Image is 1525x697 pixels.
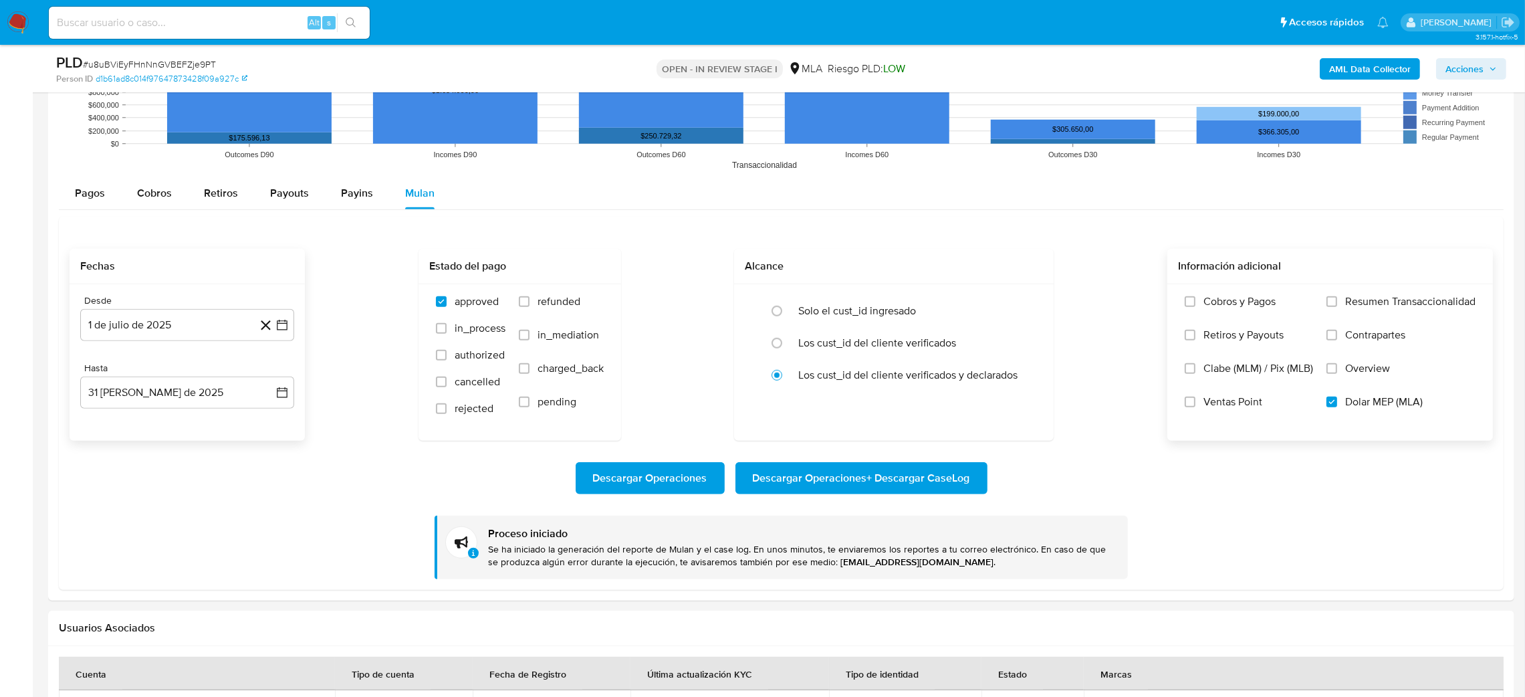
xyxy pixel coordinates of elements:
[49,14,370,31] input: Buscar usuario o caso...
[1445,58,1484,80] span: Acciones
[83,58,216,71] span: # u8uBViEyFHnNnGVBEFZje9PT
[1436,58,1506,80] button: Acciones
[309,16,320,29] span: Alt
[1320,58,1420,80] button: AML Data Collector
[96,73,247,85] a: d1b61ad8c014f97647873428f09a927c
[828,62,905,76] span: Riesgo PLD:
[1377,17,1389,28] a: Notificaciones
[56,73,93,85] b: Person ID
[56,52,83,73] b: PLD
[59,621,1504,635] h2: Usuarios Asociados
[1501,15,1515,29] a: Salir
[788,62,822,76] div: MLA
[327,16,331,29] span: s
[1329,58,1411,80] b: AML Data Collector
[1421,16,1496,29] p: abril.medzovich@mercadolibre.com
[1476,31,1518,42] span: 3.157.1-hotfix-5
[1289,15,1364,29] span: Accesos rápidos
[657,60,783,78] p: OPEN - IN REVIEW STAGE I
[883,61,905,76] span: LOW
[337,13,364,32] button: search-icon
